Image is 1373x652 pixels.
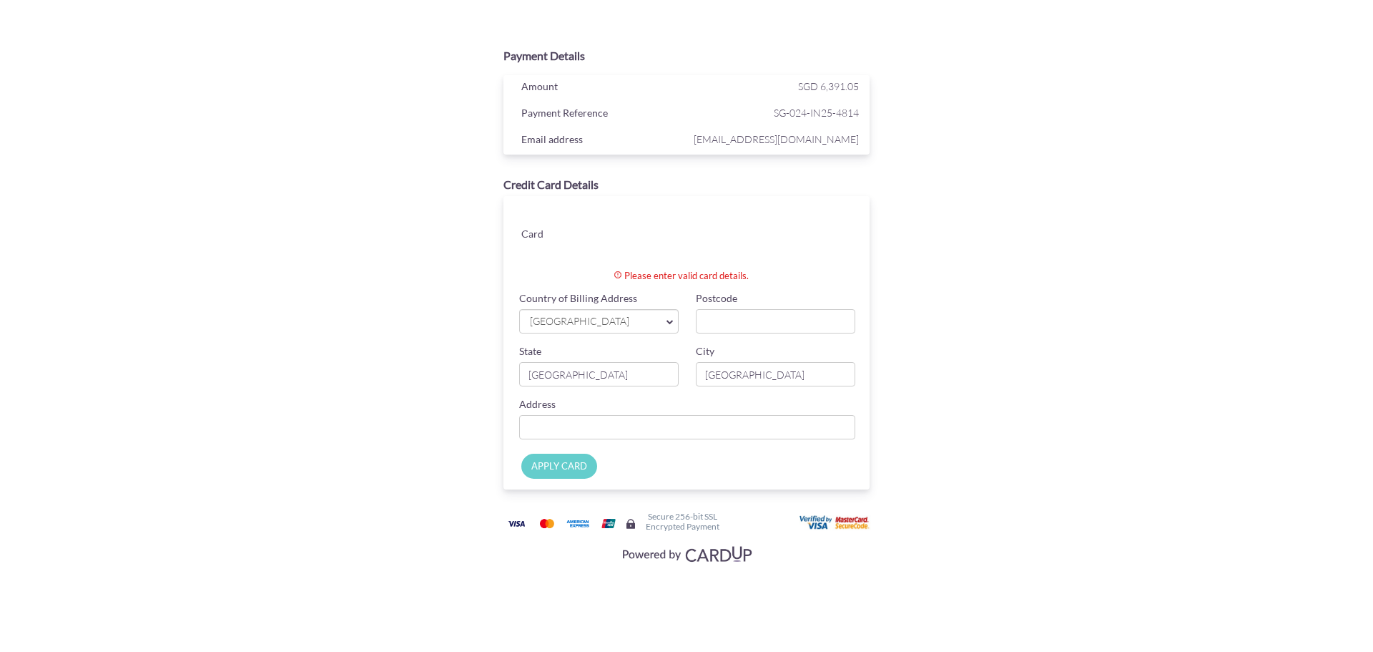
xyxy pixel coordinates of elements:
h6: Secure 256-bit SSL Encrypted Payment [646,512,719,530]
img: Secure lock [625,518,636,530]
iframe: Secure card security code input frame [734,242,856,268]
a: [GEOGRAPHIC_DATA] [519,309,679,334]
img: User card [799,515,871,531]
input: APPLY CARD [521,454,597,479]
div: Payment Reference [511,104,690,125]
iframe: Secure card expiration date input frame [611,242,733,268]
small: Please enter valid card details. [614,268,840,284]
div: Credit Card Details [503,177,870,193]
label: Address [519,397,556,412]
img: Visa, Mastercard [615,540,758,567]
label: Country of Billing Address [519,291,637,306]
img: Union Pay [594,515,623,532]
span: [GEOGRAPHIC_DATA] [528,314,655,329]
iframe: Secure card number input frame [611,210,857,236]
img: Mastercard [533,515,561,532]
label: City [696,344,714,359]
span: SGD 6,391.05 [798,80,859,92]
span: SG-024-IN25-4814 [690,104,859,122]
label: Postcode [696,291,737,306]
span: [EMAIL_ADDRESS][DOMAIN_NAME] [690,130,859,148]
div: Amount [511,77,690,99]
div: Card [511,225,600,246]
div: Email address [511,130,690,152]
img: American Express [564,515,592,532]
img: Visa [502,515,531,532]
div: Payment Details [503,48,870,64]
label: State [519,344,541,359]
